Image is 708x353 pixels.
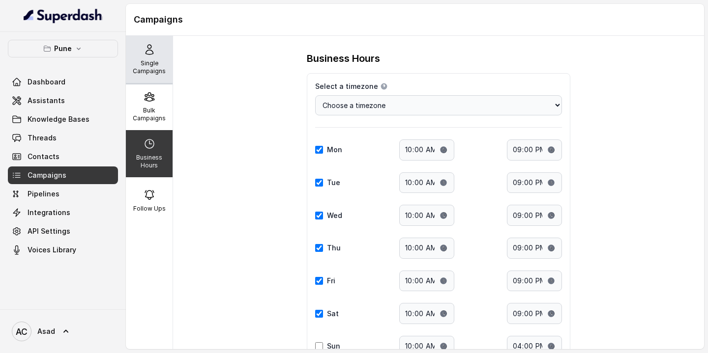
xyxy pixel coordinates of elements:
[8,185,118,203] a: Pipelines
[28,114,89,124] span: Knowledge Bases
[8,148,118,165] a: Contacts
[28,170,66,180] span: Campaigns
[380,82,388,90] button: Select a timezone
[8,241,118,259] a: Voices Library
[28,96,65,106] span: Assistants
[315,81,378,91] span: Select a timezone
[28,133,57,143] span: Threads
[28,208,70,217] span: Integrations
[28,245,76,255] span: Voices Library
[307,52,380,65] h3: Business Hours
[28,77,65,87] span: Dashboard
[8,204,118,221] a: Integrations
[327,145,342,155] label: Mon
[133,205,166,213] p: Follow Ups
[327,276,335,286] label: Fri
[130,154,169,169] p: Business Hours
[28,152,59,162] span: Contacts
[130,59,169,75] p: Single Campaigns
[8,40,118,57] button: Pune
[8,129,118,147] a: Threads
[327,211,342,220] label: Wed
[37,326,55,336] span: Asad
[8,92,118,109] a: Assistants
[130,107,169,122] p: Bulk Campaigns
[8,318,118,345] a: Asad
[28,189,59,199] span: Pipelines
[16,326,28,337] text: AC
[8,73,118,91] a: Dashboard
[8,110,118,128] a: Knowledge Bases
[327,309,339,319] label: Sat
[54,43,72,54] p: Pune
[327,178,340,188] label: Tue
[134,12,696,27] h1: Campaigns
[8,222,118,240] a: API Settings
[24,8,103,24] img: light.svg
[8,166,118,184] a: Campaigns
[327,341,340,351] label: Sun
[327,243,341,253] label: Thu
[28,226,70,236] span: API Settings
